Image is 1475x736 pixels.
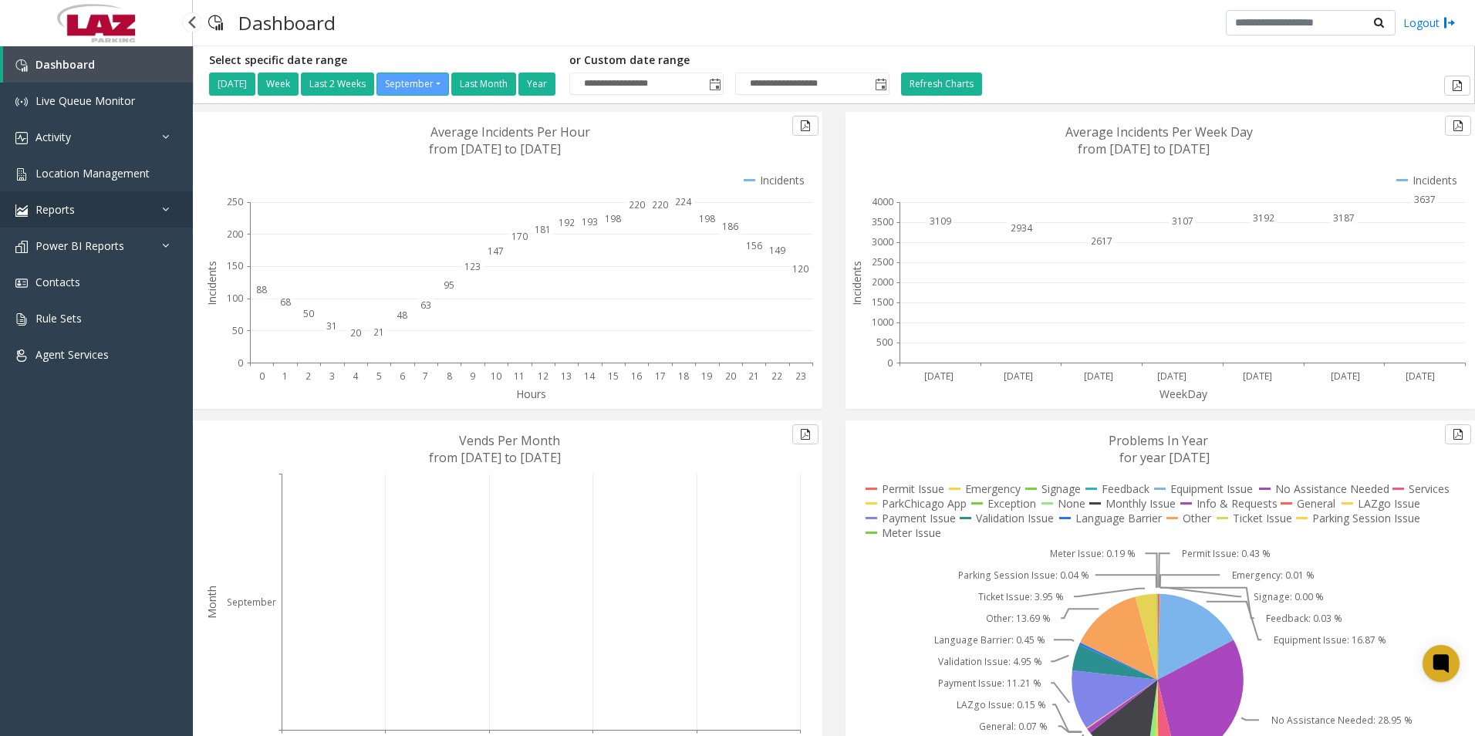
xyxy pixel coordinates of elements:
[209,73,255,96] button: [DATE]
[1182,547,1271,560] text: Permit Issue: 0.43 %
[326,319,337,333] text: 31
[872,316,893,329] text: 1000
[1414,193,1436,206] text: 3637
[569,54,889,67] h5: or Custom date range
[35,238,124,253] span: Power BI Reports
[511,230,528,243] text: 170
[35,166,150,181] span: Location Management
[986,612,1051,625] text: Other: 13.69 %
[605,212,621,225] text: 198
[1445,424,1471,444] button: Export to pdf
[204,261,219,306] text: Incidents
[1271,714,1413,727] text: No Assistance Needed: 28.95 %
[701,370,712,383] text: 19
[876,336,893,349] text: 500
[430,123,590,140] text: Average Incidents Per Hour
[872,215,893,228] text: 3500
[535,223,551,236] text: 181
[204,586,219,619] text: Month
[979,720,1048,733] text: General: 0.07 %
[792,424,819,444] button: Export to pdf
[208,4,223,42] img: pageIcon
[373,326,384,339] text: 21
[227,259,243,272] text: 150
[582,215,598,228] text: 193
[924,370,954,383] text: [DATE]
[1403,15,1456,31] a: Logout
[516,387,546,401] text: Hours
[1274,633,1386,647] text: Equipment Issue: 16.87 %
[15,241,28,253] img: 'icon'
[930,214,951,228] text: 3109
[872,73,889,95] span: Toggle popup
[795,370,806,383] text: 23
[1084,370,1113,383] text: [DATE]
[631,370,642,383] text: 16
[429,140,561,157] text: from [DATE] to [DATE]
[3,46,193,83] a: Dashboard
[305,370,311,383] text: 2
[1078,140,1210,157] text: from [DATE] to [DATE]
[561,370,572,383] text: 13
[15,59,28,72] img: 'icon'
[934,633,1045,647] text: Language Barrier: 0.45 %
[608,370,619,383] text: 15
[1266,612,1342,625] text: Feedback: 0.03 %
[887,356,893,370] text: 0
[675,195,692,208] text: 224
[722,220,738,233] text: 186
[329,370,335,383] text: 3
[15,349,28,362] img: 'icon'
[872,295,893,309] text: 1500
[444,279,454,292] text: 95
[15,168,28,181] img: 'icon'
[256,283,267,296] text: 88
[1109,432,1208,449] text: Problems In Year
[872,275,893,289] text: 2000
[518,73,555,96] button: Year
[35,93,135,108] span: Live Queue Monitor
[259,370,265,383] text: 0
[978,590,1064,603] text: Ticket Issue: 3.95 %
[470,370,475,383] text: 9
[1253,211,1274,225] text: 3192
[15,96,28,108] img: 'icon'
[1232,569,1315,582] text: Emergency: 0.01 %
[303,307,314,320] text: 50
[350,326,361,339] text: 20
[282,370,288,383] text: 1
[227,596,276,609] text: September
[1254,590,1324,603] text: Signage: 0.00 %
[488,245,504,258] text: 147
[514,370,525,383] text: 11
[35,57,95,72] span: Dashboard
[938,655,1042,668] text: Validation Issue: 4.95 %
[1406,370,1435,383] text: [DATE]
[958,569,1089,582] text: Parking Session Issue: 0.04 %
[231,4,343,42] h3: Dashboard
[238,356,243,370] text: 0
[1172,214,1193,228] text: 3107
[227,292,243,305] text: 100
[35,202,75,217] span: Reports
[1065,123,1253,140] text: Average Incidents Per Week Day
[938,677,1041,690] text: Payment Issue: 11.21 %
[957,698,1046,711] text: LAZgo Issue: 0.15 %
[459,432,560,449] text: Vends Per Month
[652,198,668,211] text: 220
[35,275,80,289] span: Contacts
[769,244,785,257] text: 149
[1333,211,1355,225] text: 3187
[15,204,28,217] img: 'icon'
[538,370,548,383] text: 12
[232,324,243,337] text: 50
[429,449,561,466] text: from [DATE] to [DATE]
[397,309,407,322] text: 48
[1011,221,1033,235] text: 2934
[792,262,808,275] text: 120
[1443,15,1456,31] img: logout
[872,235,893,248] text: 3000
[423,370,428,383] text: 7
[1444,76,1470,96] button: Export to pdf
[464,260,481,273] text: 123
